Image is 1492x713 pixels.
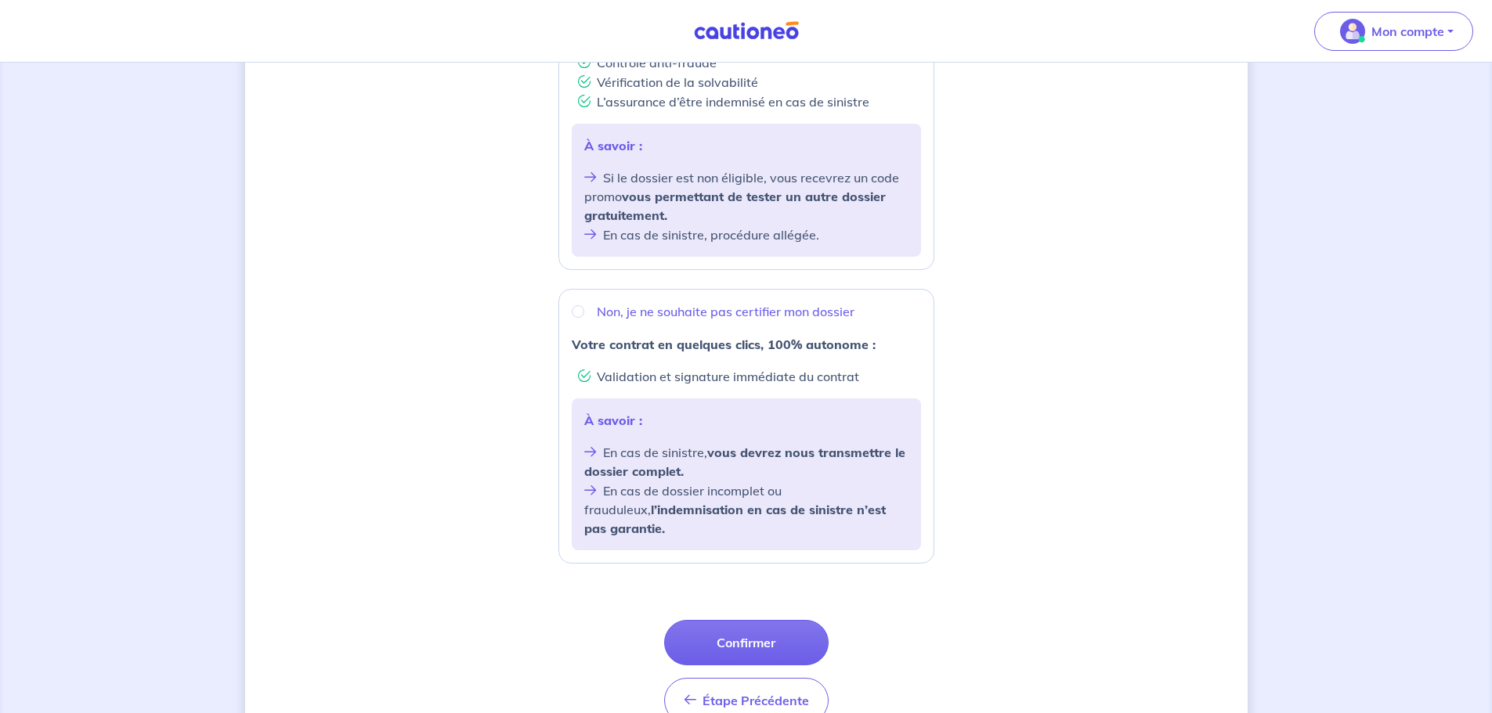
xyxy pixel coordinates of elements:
li: L’assurance d’être indemnisé en cas de sinistre [578,92,921,111]
p: Non, je ne souhaite pas certifier mon dossier [597,302,854,321]
li: Si le dossier est non éligible, vous recevrez un code promo [584,167,909,225]
strong: À savoir : [584,138,642,153]
li: En cas de sinistre, [584,442,909,481]
img: illu_account_valid_menu.svg [1340,19,1365,44]
p: Mon compte [1371,22,1444,41]
span: Étape Précédente [703,693,809,708]
strong: vous permettant de tester un autre dossier gratuitement. [584,189,886,223]
strong: vous devrez nous transmettre le dossier complet. [584,445,905,479]
li: Vérification de la solvabilité [578,72,921,92]
button: Confirmer [664,620,829,665]
li: En cas de sinistre, procédure allégée. [584,225,909,244]
strong: l’indemnisation en cas de sinistre n’est pas garantie. [584,502,886,536]
strong: Votre contrat en quelques clics, 100% autonome : [572,337,876,352]
img: Cautioneo [688,21,805,41]
li: En cas de dossier incomplet ou frauduleux, [584,481,909,538]
button: illu_account_valid_menu.svgMon compte [1314,12,1473,51]
strong: À savoir : [584,412,642,428]
li: Validation et signature immédiate du contrat [578,366,921,386]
